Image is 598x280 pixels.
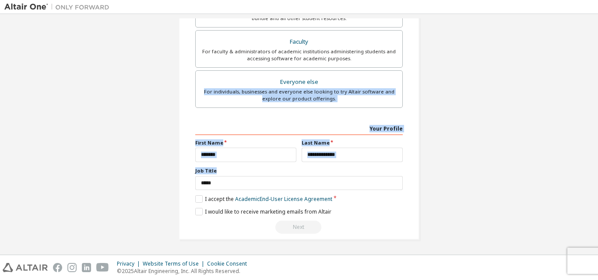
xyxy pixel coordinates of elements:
[195,167,403,174] label: Job Title
[117,267,252,275] p: © 2025 Altair Engineering, Inc. All Rights Reserved.
[201,88,397,102] div: For individuals, businesses and everyone else looking to try Altair software and explore our prod...
[195,195,332,203] label: I accept the
[235,195,332,203] a: Academic End-User License Agreement
[96,263,109,272] img: youtube.svg
[143,260,207,267] div: Website Terms of Use
[195,139,296,146] label: First Name
[195,121,403,135] div: Your Profile
[82,263,91,272] img: linkedin.svg
[117,260,143,267] div: Privacy
[195,221,403,234] div: You need to provide your academic email
[3,263,48,272] img: altair_logo.svg
[195,208,331,215] label: I would like to receive marketing emails from Altair
[207,260,252,267] div: Cookie Consent
[302,139,403,146] label: Last Name
[201,36,397,48] div: Faculty
[201,48,397,62] div: For faculty & administrators of academic institutions administering students and accessing softwa...
[4,3,114,11] img: Altair One
[67,263,77,272] img: instagram.svg
[201,76,397,88] div: Everyone else
[53,263,62,272] img: facebook.svg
